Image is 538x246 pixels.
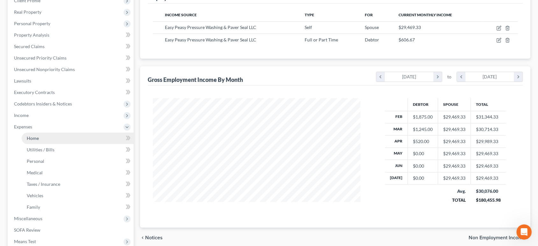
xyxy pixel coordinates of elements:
div: $29,469.33 [443,114,465,120]
span: Spouse [365,25,379,30]
th: Mar [385,123,408,135]
a: Personal [22,156,134,167]
span: Type [305,12,314,17]
span: Taxes / Insurance [27,181,60,187]
th: Total [471,98,506,111]
div: Close [112,3,123,14]
span: Personal [27,158,44,164]
th: Feb [385,111,408,123]
th: Debtor [408,98,438,111]
div: [DATE] [5,166,122,174]
span: Notices [145,235,163,240]
span: SOFA Review [14,227,40,233]
span: Executory Contracts [14,90,55,95]
div: $0.00 [413,175,433,181]
a: Unsecured Nonpriority Claims [9,64,134,75]
span: Current Monthly Income [399,12,452,17]
div: $0.00 [413,163,433,169]
span: Miscellaneous [14,216,42,221]
button: Gif picker [20,197,25,202]
span: Real Property [14,9,41,15]
div: TOTAL [443,197,466,203]
a: Secured Claims [9,41,134,52]
a: Utilities / Bills [22,144,134,156]
span: to [447,74,451,80]
th: Apr [385,135,408,148]
td: $29,469.33 [471,160,506,172]
span: $29,469.33 [399,25,421,30]
span: Income [14,112,29,118]
div: $1,875.00 [413,114,433,120]
a: Taxes / Insurance [22,178,134,190]
td: $29,989.33 [471,135,506,148]
span: $606.67 [399,37,415,42]
a: Lawsuits [9,75,134,87]
span: Easy Peasy Pressure Washing & Paver Seal LLC [165,37,256,42]
i: chevron_left [140,235,145,240]
button: chevron_left Notices [140,235,163,240]
div: $180,455.98 [476,197,501,203]
span: Personal Property [14,21,50,26]
a: Medical [22,167,134,178]
button: Non Employment Income chevron_right [469,235,530,240]
span: For [365,12,373,17]
div: Danielle says… [5,174,122,230]
div: [DATE] [5,61,122,69]
a: Vehicles [22,190,134,201]
span: Secured Claims [14,44,45,49]
span: Expenses [14,124,32,129]
a: Executory Contracts [9,87,134,98]
button: Upload attachment [30,197,35,202]
div: Hi just checking in to see if this has happened again? We made some huge app updates last week an... [10,126,99,157]
span: Means Test [14,239,36,244]
p: Active 30m ago [31,8,63,14]
span: Unsecured Nonpriority Claims [14,67,75,72]
button: Send a message… [109,195,119,205]
td: $29,469.33 [471,172,506,184]
th: Jun [385,160,408,172]
iframe: Intercom live chat [516,224,532,240]
th: [DATE] [385,172,408,184]
span: Debtor [365,37,379,42]
div: Hi just checking in to see if this has happened again? We made some huge app updates last week an... [5,122,104,161]
div: $29,469.33 [443,163,465,169]
textarea: Message… [5,184,122,195]
div: $29,469.33 [443,138,465,145]
div: $520.00 [413,138,433,145]
th: May [385,148,408,160]
div: [DATE] [385,72,434,82]
button: Home [100,3,112,15]
span: Home [27,135,39,141]
button: go back [4,3,16,15]
div: Avg. [443,188,466,194]
i: chevron_right [514,72,522,82]
span: Property Analysis [14,32,49,38]
a: Home [22,133,134,144]
span: Codebtors Insiders & Notices [14,101,72,106]
h1: [PERSON_NAME] [31,3,72,8]
div: Katie says… [5,122,122,166]
div: $29,469.33 [443,126,465,133]
span: Medical [27,170,43,175]
a: Unsecured Priority Claims [9,52,134,64]
a: Family [22,201,134,213]
span: Unsecured Priority Claims [14,55,67,61]
i: chevron_left [457,72,465,82]
span: Lawsuits [14,78,31,83]
a: SOFA Review [9,224,134,236]
span: Vehicles [27,193,43,198]
a: Property Analysis [9,29,134,41]
i: chevron_right [433,72,442,82]
img: Profile image for Katie [18,4,28,14]
div: $30,076.00 [476,188,501,194]
div: $1,245.00 [413,126,433,133]
div: [DATE] [465,72,514,82]
div: I have had a developer checking on this all week and he continues to be unable to reproduce the e... [10,73,99,104]
div: $0.00 [413,150,433,157]
button: Emoji picker [10,197,15,202]
div: [DATE] [5,113,122,122]
i: chevron_left [376,72,385,82]
span: Easy Peasy Pressure Washing & Paver Seal LLC [165,25,256,30]
th: Spouse [438,98,471,111]
td: $29,469.33 [471,148,506,160]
